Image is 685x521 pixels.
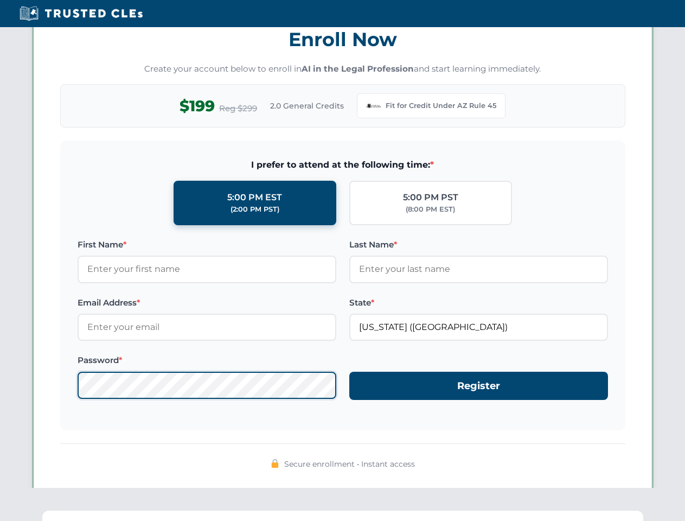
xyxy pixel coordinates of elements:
label: Last Name [349,238,608,251]
img: Trusted CLEs [16,5,146,22]
strong: AI in the Legal Profession [302,63,414,74]
label: Email Address [78,296,336,309]
span: 2.0 General Credits [270,100,344,112]
span: $199 [180,94,215,118]
img: 🔒 [271,459,279,468]
span: Reg $299 [219,102,257,115]
input: Enter your email [78,314,336,341]
span: Fit for Credit Under AZ Rule 45 [386,100,496,111]
div: (8:00 PM EST) [406,204,455,215]
label: State [349,296,608,309]
span: I prefer to attend at the following time: [78,158,608,172]
div: 5:00 PM PST [403,190,458,205]
input: Enter your first name [78,256,336,283]
input: Arizona (AZ) [349,314,608,341]
label: Password [78,354,336,367]
span: Secure enrollment • Instant access [284,458,415,470]
div: 5:00 PM EST [227,190,282,205]
button: Register [349,372,608,401]
img: Arizona Bar [366,98,381,113]
input: Enter your last name [349,256,608,283]
p: Create your account below to enroll in and start learning immediately. [60,63,625,75]
label: First Name [78,238,336,251]
div: (2:00 PM PST) [231,204,279,215]
h3: Enroll Now [60,22,625,56]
